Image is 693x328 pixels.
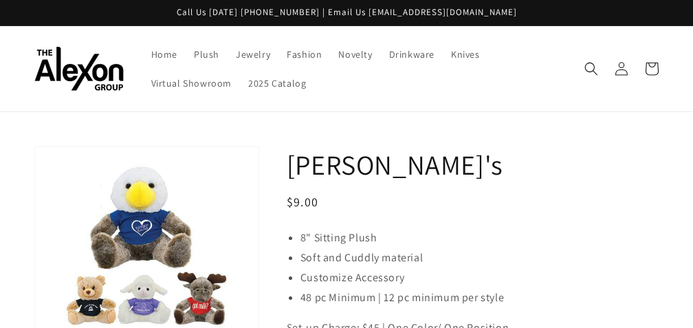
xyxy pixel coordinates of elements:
[287,48,322,61] span: Fashion
[240,69,314,98] a: 2025 Catalog
[300,288,659,308] li: 48 pc Minimum | 12 pc minimum per style
[300,248,659,268] li: Soft and Cuddly material
[338,48,372,61] span: Novelty
[143,40,186,69] a: Home
[278,40,330,69] a: Fashion
[451,48,480,61] span: Knives
[287,194,319,210] span: $9.00
[228,40,278,69] a: Jewelry
[34,47,124,91] img: The Alexon Group
[151,48,177,61] span: Home
[381,40,443,69] a: Drinkware
[186,40,228,69] a: Plush
[151,77,232,89] span: Virtual Showroom
[300,228,659,248] li: 8" Sitting Plush
[300,268,659,288] li: Customize Accessory
[248,77,306,89] span: 2025 Catalog
[143,69,241,98] a: Virtual Showroom
[443,40,488,69] a: Knives
[330,40,380,69] a: Novelty
[576,54,606,84] summary: Search
[236,48,270,61] span: Jewelry
[389,48,434,61] span: Drinkware
[194,48,219,61] span: Plush
[287,146,659,182] h1: [PERSON_NAME]'s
